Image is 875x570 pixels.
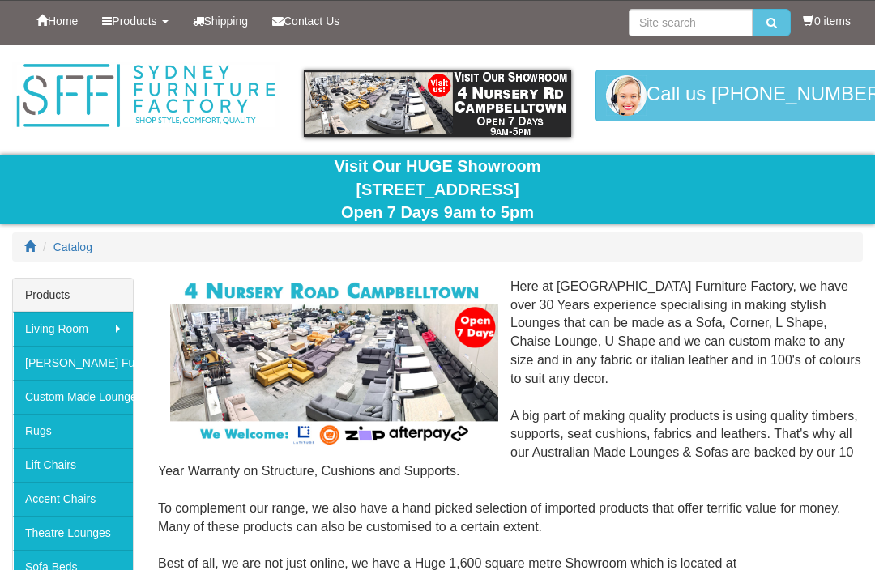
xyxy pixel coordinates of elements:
span: Contact Us [284,15,339,28]
a: Catalog [53,240,92,253]
a: Rugs [13,414,133,448]
span: Products [112,15,156,28]
div: Visit Our HUGE Showroom [STREET_ADDRESS] Open 7 Days 9am to 5pm [12,155,863,224]
a: Shipping [181,1,261,41]
input: Site search [629,9,753,36]
a: Theatre Lounges [13,516,133,550]
img: Sydney Furniture Factory [12,62,280,130]
span: Home [48,15,78,28]
a: Products [90,1,180,41]
div: Products [13,279,133,312]
img: Corner Modular Lounges [170,278,498,449]
a: Accent Chairs [13,482,133,516]
img: showroom.gif [304,70,571,137]
a: Lift Chairs [13,448,133,482]
a: Home [24,1,90,41]
a: Contact Us [260,1,352,41]
a: Custom Made Lounges [13,380,133,414]
a: Living Room [13,312,133,346]
span: Shipping [204,15,249,28]
li: 0 items [803,13,851,29]
a: [PERSON_NAME] Furniture [13,346,133,380]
